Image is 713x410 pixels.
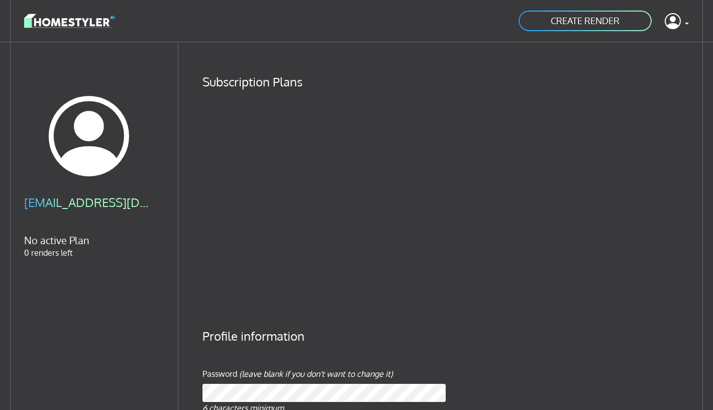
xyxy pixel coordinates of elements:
div: 0 renders left [24,195,154,259]
h4: Subscription Plans [202,74,689,89]
h4: [EMAIL_ADDRESS][DOMAIN_NAME] [24,195,154,210]
i: (leave blank if you don't want to change it) [239,369,393,379]
img: logo-3de290ba35641baa71223ecac5eacb59cb85b4c7fdf211dc9aaecaaee71ea2f8.svg [24,12,115,30]
h5: No active Plan [24,234,154,247]
label: Password [202,368,237,380]
a: CREATE RENDER [518,10,653,32]
h4: Profile information [202,329,689,344]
